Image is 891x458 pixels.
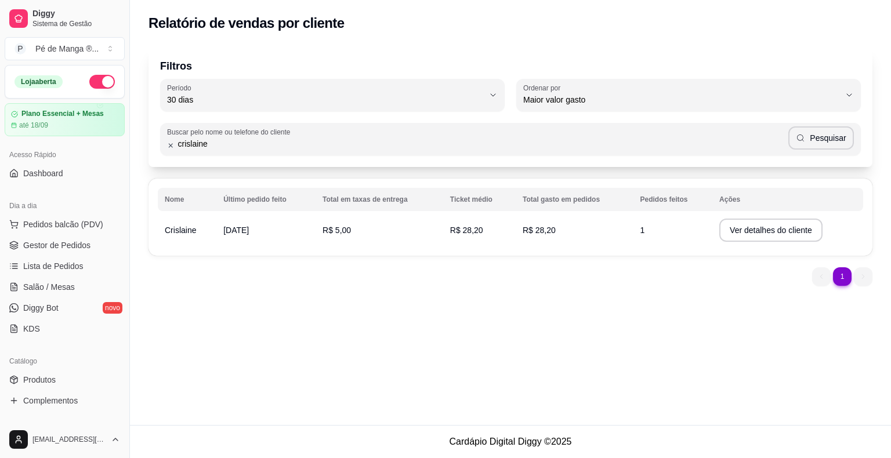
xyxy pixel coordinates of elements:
a: Dashboard [5,164,125,183]
a: Complementos [5,391,125,410]
button: Pedidos balcão (PDV) [5,215,125,234]
span: Complementos [23,395,78,406]
th: Pedidos feitos [633,188,712,211]
th: Ticket médio [443,188,516,211]
div: Acesso Rápido [5,146,125,164]
a: KDS [5,319,125,338]
input: Buscar pelo nome ou telefone do cliente [175,138,788,150]
span: Salão / Mesas [23,281,75,293]
th: Ações [712,188,863,211]
a: Diggy Botnovo [5,299,125,317]
div: Loja aberta [15,75,63,88]
a: Gestor de Pedidos [5,236,125,255]
p: Filtros [160,58,861,74]
a: Salão / Mesas [5,278,125,296]
button: [EMAIL_ADDRESS][DOMAIN_NAME] [5,426,125,453]
th: Total gasto em pedidos [516,188,633,211]
a: Plano Essencial + Mesasaté 18/09 [5,103,125,136]
div: Catálogo [5,352,125,370]
span: R$ 28,20 [523,226,556,235]
span: Diggy Bot [23,302,59,314]
span: [DATE] [223,226,249,235]
span: Crislaine [165,226,196,235]
th: Nome [158,188,216,211]
span: [EMAIL_ADDRESS][DOMAIN_NAME] [32,435,106,444]
span: Diggy [32,9,120,19]
span: R$ 28,20 [450,226,483,235]
button: Ordenar porMaior valor gasto [516,79,861,111]
label: Período [167,83,195,93]
nav: pagination navigation [806,261,878,292]
span: Pedidos balcão (PDV) [23,219,103,230]
button: Select a team [5,37,125,60]
button: Pesquisar [788,126,854,150]
a: Lista de Pedidos [5,257,125,275]
article: Plano Essencial + Mesas [21,110,104,118]
a: DiggySistema de Gestão [5,5,125,32]
footer: Cardápio Digital Diggy © 2025 [130,425,891,458]
h2: Relatório de vendas por cliente [148,14,345,32]
span: Maior valor gasto [523,94,840,106]
span: Dashboard [23,168,63,179]
span: 1 [640,226,644,235]
span: 30 dias [167,94,484,106]
span: KDS [23,323,40,335]
div: Pé de Manga ® ... [35,43,99,54]
span: Gestor de Pedidos [23,239,90,251]
label: Buscar pelo nome ou telefone do cliente [167,127,294,137]
span: P [15,43,26,54]
div: Dia a dia [5,197,125,215]
a: Produtos [5,370,125,389]
span: Produtos [23,374,56,386]
li: pagination item 1 active [833,267,852,286]
button: Período30 dias [160,79,505,111]
button: Ver detalhes do cliente [719,219,823,242]
article: até 18/09 [19,121,48,130]
label: Ordenar por [523,83,564,93]
span: Lista de Pedidos [23,260,84,272]
span: Sistema de Gestão [32,19,120,28]
th: Total em taxas de entrega [316,188,443,211]
button: Alterar Status [89,75,115,89]
span: R$ 5,00 [323,226,351,235]
th: Último pedido feito [216,188,316,211]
